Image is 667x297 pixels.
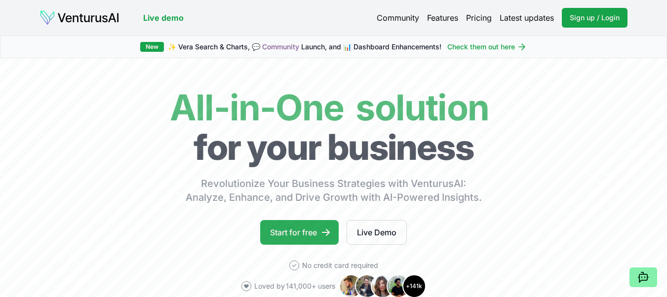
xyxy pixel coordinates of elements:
a: Sign up / Login [562,8,628,28]
a: Live demo [143,12,184,24]
div: New [140,42,164,52]
span: ✨ Vera Search & Charts, 💬 Launch, and 📊 Dashboard Enhancements! [168,42,441,52]
a: Live Demo [347,220,407,245]
a: Check them out here [447,42,527,52]
a: Community [377,12,419,24]
img: logo [39,10,119,26]
a: Latest updates [500,12,554,24]
a: Community [262,42,299,51]
span: Sign up / Login [570,13,620,23]
a: Pricing [466,12,492,24]
a: Features [427,12,458,24]
a: Start for free [260,220,339,245]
